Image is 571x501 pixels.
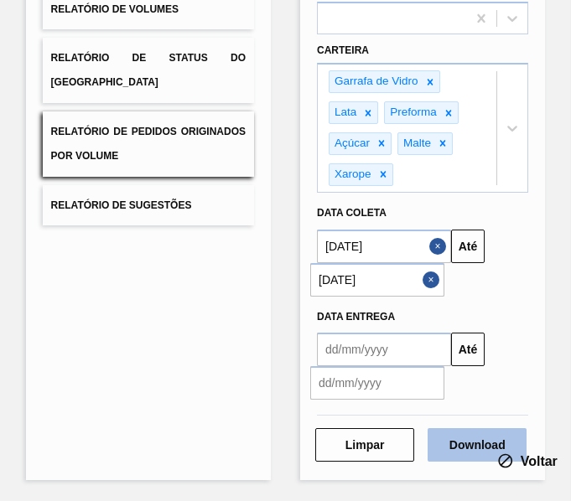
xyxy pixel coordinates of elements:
button: Close [429,230,451,263]
span: Data Entrega [317,311,395,323]
div: Açúcar [330,133,372,154]
button: Até [451,230,485,263]
div: Malte [398,133,433,154]
button: Relatório de Pedidos Originados por Volume [43,111,254,177]
span: Data coleta [317,207,387,219]
div: Preforma [385,102,439,123]
input: dd/mm/yyyy [310,263,444,297]
button: Download [428,428,527,462]
button: Até [451,333,485,366]
button: Limpar [315,428,414,462]
div: Lata [330,102,359,123]
button: Close [423,263,444,297]
label: Carteira [317,44,369,56]
button: Relatório de Status do [GEOGRAPHIC_DATA] [43,38,254,103]
button: Relatório de Sugestões [43,185,254,226]
span: Relatório de Pedidos Originados por Volume [51,126,246,162]
span: Relatório de Status do [GEOGRAPHIC_DATA] [51,52,246,88]
div: Garrafa de Vidro [330,71,421,92]
input: dd/mm/yyyy [310,366,444,400]
input: dd/mm/yyyy [317,333,451,366]
input: dd/mm/yyyy [317,230,451,263]
span: Relatório de Sugestões [51,199,192,211]
span: Relatório de Volumes [51,3,179,15]
div: Xarope [330,164,374,185]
